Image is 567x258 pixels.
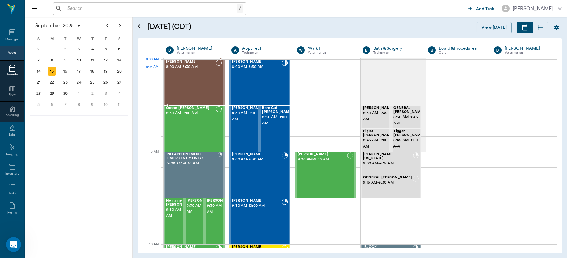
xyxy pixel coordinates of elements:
div: Tuesday, September 2, 2025 [61,45,70,53]
div: Thursday, September 25, 2025 [88,78,97,87]
div: Saturday, October 11, 2025 [115,100,124,109]
div: D [166,46,174,54]
div: Saturday, September 6, 2025 [115,45,124,53]
div: Appts [8,51,16,55]
div: BOOKED, 9:00 AM - 9:15 AM [361,152,421,175]
div: Tuesday, September 9, 2025 [61,56,70,64]
div: Inventory [5,172,19,176]
div: 8 AM [143,56,159,72]
div: S [112,34,126,44]
button: Close drawer [28,2,41,15]
div: CHECKED_IN, 8:00 AM - 8:30 AM [229,59,290,106]
span: 9:00 AM - 9:15 AM [363,160,413,167]
div: BOOKED, 9:30 AM - 10:00 AM [229,198,290,244]
button: Previous page [101,19,114,32]
div: D [494,46,502,54]
span: 8:30 AM - 8:45 AM [393,114,424,127]
div: Wednesday, September 17, 2025 [75,67,83,76]
div: BOOKED, 9:00 AM - 9:30 AM [229,152,290,198]
div: Wednesday, September 10, 2025 [75,56,83,64]
div: Thursday, September 4, 2025 [88,45,97,53]
span: [PERSON_NAME] [232,60,281,64]
span: 8:30 AM - 9:00 AM [166,110,216,116]
div: Saturday, September 27, 2025 [115,78,124,87]
div: Sunday, September 7, 2025 [34,56,43,64]
span: 9:00 AM - 9:30 AM [167,160,218,167]
div: Sunday, September 28, 2025 [34,89,43,98]
div: A [231,46,239,54]
div: S [32,34,45,44]
div: Wednesday, September 3, 2025 [75,45,83,53]
div: Monday, September 1, 2025 [48,45,56,53]
div: Sunday, September 14, 2025 [34,67,43,76]
h5: [DATE] (CDT) [148,22,310,32]
span: Piglet [PERSON_NAME] [363,129,394,137]
a: Walk In [308,45,353,52]
div: NOT_CONFIRMED, 8:00 AM - 8:30 AM [164,59,225,106]
div: T [86,34,99,44]
div: Sunday, August 31, 2025 [34,45,43,53]
div: Imaging [6,152,18,157]
span: 8:30 AM - 8:45 AM [363,110,394,123]
div: Thursday, October 2, 2025 [88,89,97,98]
div: Friday, September 19, 2025 [102,67,110,76]
div: Technician [373,50,419,56]
div: NOT_CONFIRMED, 9:00 AM - 9:30 AM [295,152,356,198]
span: NO APPOINTMENT! EMERGENCY ONLY! [167,152,218,160]
div: W [297,46,305,54]
div: Tuesday, September 30, 2025 [61,89,70,98]
span: Queen [PERSON_NAME] [166,106,216,110]
div: BOOKED, 9:30 AM - 10:00 AM [184,198,204,244]
a: Bath & Surgery [373,45,419,52]
iframe: Intercom live chat [6,237,21,252]
a: Board &Procedures [439,45,484,52]
span: 8:45 AM - 9:00 AM [363,137,394,150]
div: NOT_CONFIRMED, 8:30 AM - 9:00 AM [164,106,225,152]
div: 9 AM [143,149,159,164]
div: [PERSON_NAME] [513,5,553,12]
span: 9:00 AM - 9:30 AM [298,156,347,163]
div: Thursday, September 11, 2025 [88,56,97,64]
a: Appt Tech [242,45,288,52]
span: 8:00 AM - 8:30 AM [232,64,281,70]
span: 9:30 AM - 10:00 AM [166,207,197,219]
span: 9:15 AM - 9:30 AM [363,180,413,186]
span: No name [PERSON_NAME] [166,199,197,207]
div: Veterinarian [505,50,550,56]
div: Labs [9,133,15,137]
div: B [428,46,436,54]
div: M [45,34,59,44]
div: Monday, September 29, 2025 [48,89,56,98]
div: Sunday, October 5, 2025 [34,100,43,109]
div: Other [439,50,484,56]
div: Tuesday, September 23, 2025 [61,78,70,87]
div: Tasks [8,191,16,196]
div: Friday, October 3, 2025 [102,89,110,98]
div: Friday, September 26, 2025 [102,78,110,87]
div: F [99,34,113,44]
div: Thursday, September 18, 2025 [88,67,97,76]
a: [PERSON_NAME] [177,45,222,52]
span: Barn Cat [PERSON_NAME] [262,106,293,114]
div: B [363,46,370,54]
div: [PERSON_NAME] [505,45,550,52]
div: Sunday, September 21, 2025 [34,78,43,87]
div: Wednesday, October 8, 2025 [75,100,83,109]
button: [PERSON_NAME] [497,3,567,14]
div: Saturday, September 20, 2025 [115,67,124,76]
button: Add Task [466,3,497,14]
div: BOOKED, 9:00 AM - 9:30 AM [164,152,225,198]
span: Tigger [PERSON_NAME] [393,129,424,137]
span: [PERSON_NAME] [232,106,263,110]
div: BOOKED, 8:45 AM - 9:00 AM [361,129,391,152]
div: BOOKED, 9:30 AM - 10:00 AM [164,198,184,244]
div: 10 AM [143,241,159,257]
div: CANCELED, 8:45 AM - 9:00 AM [391,129,421,152]
div: Wednesday, September 24, 2025 [75,78,83,87]
div: Thursday, October 9, 2025 [88,100,97,109]
span: 8:45 AM - 9:00 AM [393,137,424,150]
div: Today, Monday, September 15, 2025 [48,67,56,76]
span: 8:00 AM - 8:30 AM [166,64,216,70]
div: Friday, September 12, 2025 [102,56,110,64]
